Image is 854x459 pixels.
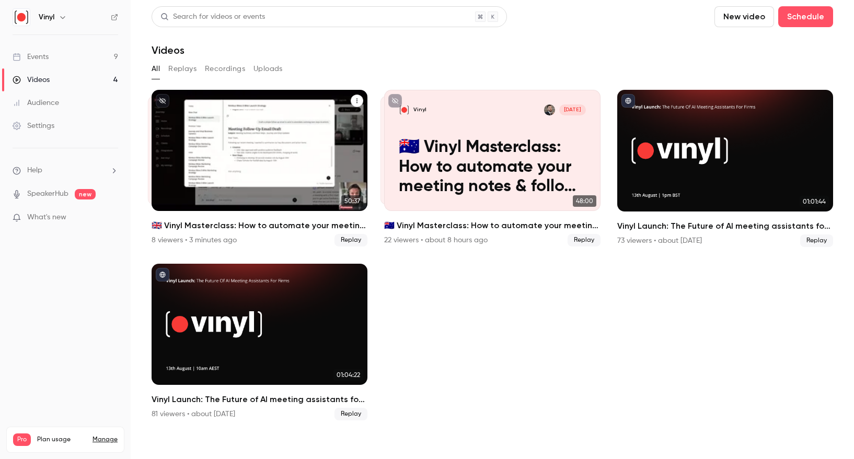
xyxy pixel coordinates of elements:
h6: Vinyl [39,12,54,22]
section: Videos [152,6,833,453]
a: Manage [93,436,118,444]
span: What's new [27,212,66,223]
span: Replay [800,234,833,247]
span: Help [27,165,42,176]
h1: Videos [152,44,184,56]
span: 01:04:22 [333,369,363,381]
button: published [621,94,635,108]
div: 73 viewers • about [DATE] [617,236,702,246]
button: unpublished [156,94,169,108]
span: new [75,189,96,199]
button: Recordings [205,61,245,77]
li: 🇬🇧 Vinyl Masterclass: How to automate your meeting notes & follow ups [152,90,367,247]
li: Vinyl Launch: The Future of AI meeting assistants for accountants & bookkeepers [617,90,833,247]
div: Videos [13,75,50,85]
div: Settings [13,121,54,131]
li: 🇦🇺 Vinyl Masterclass: How to automate your meeting notes & follow ups [384,90,600,247]
span: Replay [334,408,367,420]
h2: Vinyl Launch: The Future of AI meeting assistants for accountants & bookkeepers [617,220,833,232]
div: 8 viewers • 3 minutes ago [152,235,237,245]
h2: 🇦🇺 Vinyl Masterclass: How to automate your meeting notes & follow ups [384,219,600,232]
span: 50:37 [341,195,363,207]
button: New video [714,6,774,27]
a: 🇬🇧 Vinyl Masterclass: How to automate your meeting notes & follow upsVinylJordan Vickery[DATE]🇬🇧 ... [152,90,367,246]
img: 🇦🇺 Vinyl Masterclass: How to automate your meeting notes & follow ups [399,104,410,115]
span: 48:00 [573,195,596,207]
div: 81 viewers • about [DATE] [152,409,235,419]
a: 🇦🇺 Vinyl Masterclass: How to automate your meeting notes & follow upsVinylTrent McLaren[DATE]🇦🇺 V... [384,90,600,246]
ul: Videos [152,90,833,420]
span: Replay [568,234,601,246]
h2: 🇬🇧 Vinyl Masterclass: How to automate your meeting notes & follow ups [152,219,367,232]
img: Trent McLaren [544,104,555,115]
button: Uploads [253,61,283,77]
iframe: Noticeable Trigger [106,213,118,222]
button: All [152,61,160,77]
img: Vinyl [13,9,30,26]
div: Audience [13,98,59,108]
div: 22 viewers • about 8 hours ago [384,235,488,245]
button: published [156,268,169,281]
span: Pro [13,433,31,446]
span: 01:01:44 [800,196,829,207]
button: Replays [168,61,197,77]
li: Vinyl Launch: The Future of AI meeting assistants for accountants & bookkeepers [152,264,367,420]
a: 01:04:22Vinyl Launch: The Future of AI meeting assistants for accountants & bookkeepers81 viewers... [152,264,367,420]
a: 01:01:44Vinyl Launch: The Future of AI meeting assistants for accountants & bookkeepers73 viewers... [617,90,833,247]
button: unpublished [388,94,402,108]
span: [DATE] [559,104,586,115]
span: Plan usage [37,436,86,444]
h2: Vinyl Launch: The Future of AI meeting assistants for accountants & bookkeepers [152,393,367,406]
p: Vinyl [413,106,426,113]
span: Replay [334,234,367,246]
p: 🇦🇺 Vinyl Masterclass: How to automate your meeting notes & follow ups [399,138,586,196]
li: help-dropdown-opener [13,165,118,176]
div: Events [13,52,49,62]
div: Search for videos or events [160,11,265,22]
a: SpeakerHub [27,189,68,199]
button: Schedule [778,6,833,27]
